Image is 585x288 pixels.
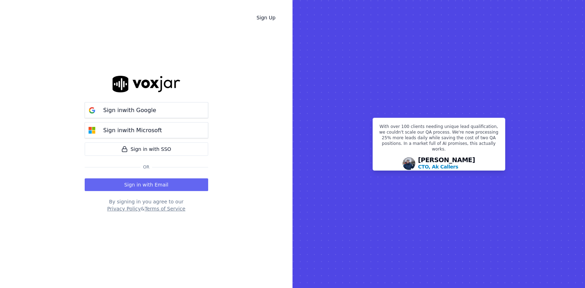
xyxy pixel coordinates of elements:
p: CTO, Ak Callers [418,163,458,170]
button: Sign inwith Microsoft [85,122,208,138]
img: logo [113,76,180,92]
div: [PERSON_NAME] [418,157,475,170]
p: With over 100 clients needing unique lead qualification, we couldn't scale our QA process. We're ... [377,124,501,155]
img: microsoft Sign in button [85,123,99,137]
button: Terms of Service [145,205,185,212]
a: Sign Up [251,11,281,24]
button: Sign in with Email [85,178,208,191]
img: Avatar [403,157,415,170]
button: Sign inwith Google [85,102,208,118]
p: Sign in with Microsoft [103,126,162,135]
img: google Sign in button [85,103,99,117]
p: Sign in with Google [103,106,156,115]
button: Privacy Policy [107,205,141,212]
div: By signing in you agree to our & [85,198,208,212]
span: Or [140,164,152,170]
a: Sign in with SSO [85,142,208,156]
